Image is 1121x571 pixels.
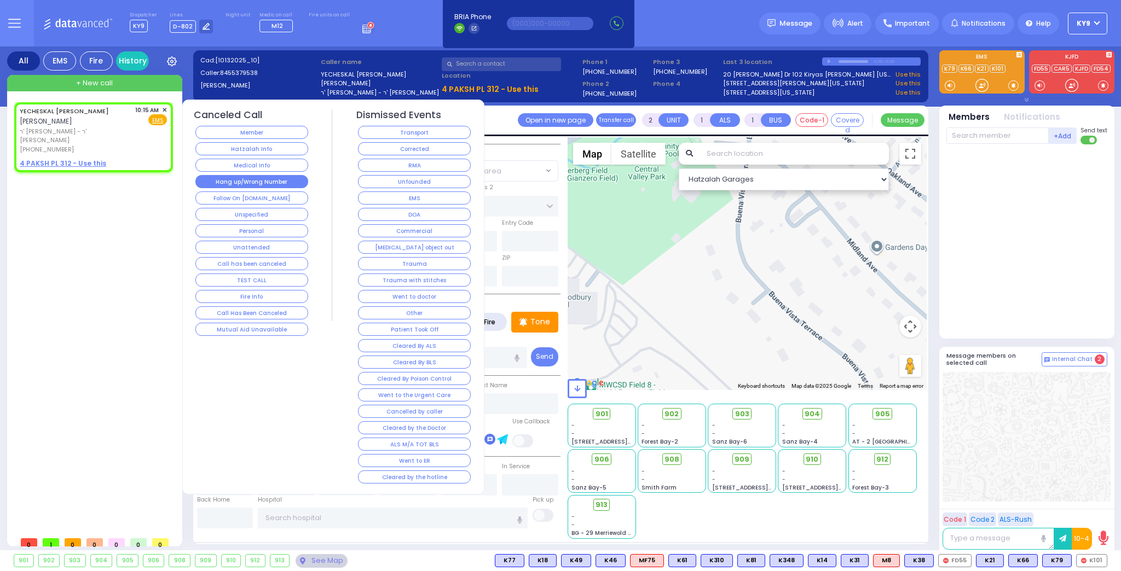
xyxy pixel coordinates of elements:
[571,421,575,429] span: -
[782,483,886,492] span: [STREET_ADDRESS][PERSON_NAME]
[20,145,74,154] span: [PHONE_NUMBER]
[761,113,791,127] button: BUS
[1051,65,1072,73] a: CAR5
[976,554,1004,567] div: K21
[533,496,553,504] label: Pick up
[767,19,776,27] img: message.svg
[596,409,608,419] span: 901
[20,116,72,126] span: [PERSON_NAME]
[594,454,609,465] span: 906
[895,79,921,88] a: Use this
[222,555,241,567] div: 910
[723,70,892,79] a: 20 [PERSON_NAME] Dr 102 Kiryas [PERSON_NAME] [US_STATE] 10950
[512,417,550,426] label: Use Callback
[1044,357,1050,363] img: comment-alt.png
[1049,127,1077,144] button: +Add
[442,84,539,95] u: 4 PAKSH PL 312 - Use this
[321,79,438,88] label: [PERSON_NAME]
[779,18,812,29] span: Message
[642,475,645,483] span: -
[596,554,626,567] div: K46
[596,113,636,127] button: Transfer call
[895,19,930,28] span: Important
[1036,19,1051,28] span: Help
[571,475,575,483] span: -
[130,12,157,19] label: Dispatcher
[195,208,308,221] button: Unspecified
[904,554,934,567] div: BLS
[701,554,733,567] div: K310
[571,438,675,446] span: [STREET_ADDRESS][PERSON_NAME]
[43,16,116,30] img: Logo
[170,20,196,33] span: D-802
[881,113,924,127] button: Message
[701,554,733,567] div: BLS
[358,372,471,385] button: Cleared By Poison Control
[571,483,606,492] span: Sanz Bay-5
[200,81,317,90] label: [PERSON_NAME]
[502,462,530,471] label: In Service
[969,512,996,526] button: Code 2
[873,554,900,567] div: M8
[321,88,438,97] label: ר' [PERSON_NAME] - ר' [PERSON_NAME]
[653,67,707,75] label: [PHONE_NUMBER]
[737,554,765,567] div: BLS
[358,126,471,139] button: Transport
[358,159,471,172] button: RMA
[782,467,785,475] span: -
[270,555,290,567] div: 913
[152,538,169,546] span: 0
[782,429,785,438] span: -
[770,554,804,567] div: K348
[358,339,471,352] button: Cleared By ALS
[808,554,836,567] div: K14
[259,12,296,19] label: Medic on call
[358,323,471,336] button: Patient Took Off
[942,65,957,73] a: K79
[195,224,308,237] button: Personal
[200,56,317,65] label: Cad:
[700,143,889,165] input: Search location
[712,438,747,446] span: Sanz Bay-6
[1077,19,1090,28] span: KY9
[962,19,1006,28] span: Notifications
[20,159,106,168] u: 4 PAKSH PL 312 - Use this
[712,421,715,429] span: -
[135,106,159,114] span: 10:15 AM
[358,388,471,401] button: Went to the Urgent Care
[309,12,350,19] label: Fire units on call
[1080,126,1107,135] span: Send text
[653,57,720,67] span: Phone 3
[502,254,510,263] label: ZIP
[195,175,308,188] button: Hang up/Wrong Number
[990,65,1006,73] a: K101
[108,538,125,546] span: 0
[570,376,606,390] a: Open this area in Google Maps (opens a new window)
[258,508,528,528] input: Search hospital
[296,554,347,568] div: See map
[875,409,890,419] span: 905
[86,538,103,546] span: 0
[358,356,471,369] button: Cleared By BLS
[570,376,606,390] img: Google
[358,421,471,434] button: Cleared by the Doctor
[904,554,934,567] div: K38
[642,429,645,438] span: -
[770,554,804,567] div: BLS
[975,65,989,73] a: K21
[852,475,856,483] span: -
[571,467,575,475] span: -
[197,496,230,504] label: Back Home
[642,438,678,446] span: Forest Bay-2
[1042,554,1072,567] div: BLS
[946,352,1042,366] h5: Message members on selected call
[258,496,282,504] label: Hospital
[76,78,113,89] span: + New call
[735,454,749,465] span: 909
[630,554,664,567] div: MF75
[611,143,666,165] button: Show satellite imagery
[808,554,836,567] div: BLS
[571,529,633,537] span: BG - 29 Merriewold S.
[39,555,60,567] div: 902
[876,454,888,465] span: 912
